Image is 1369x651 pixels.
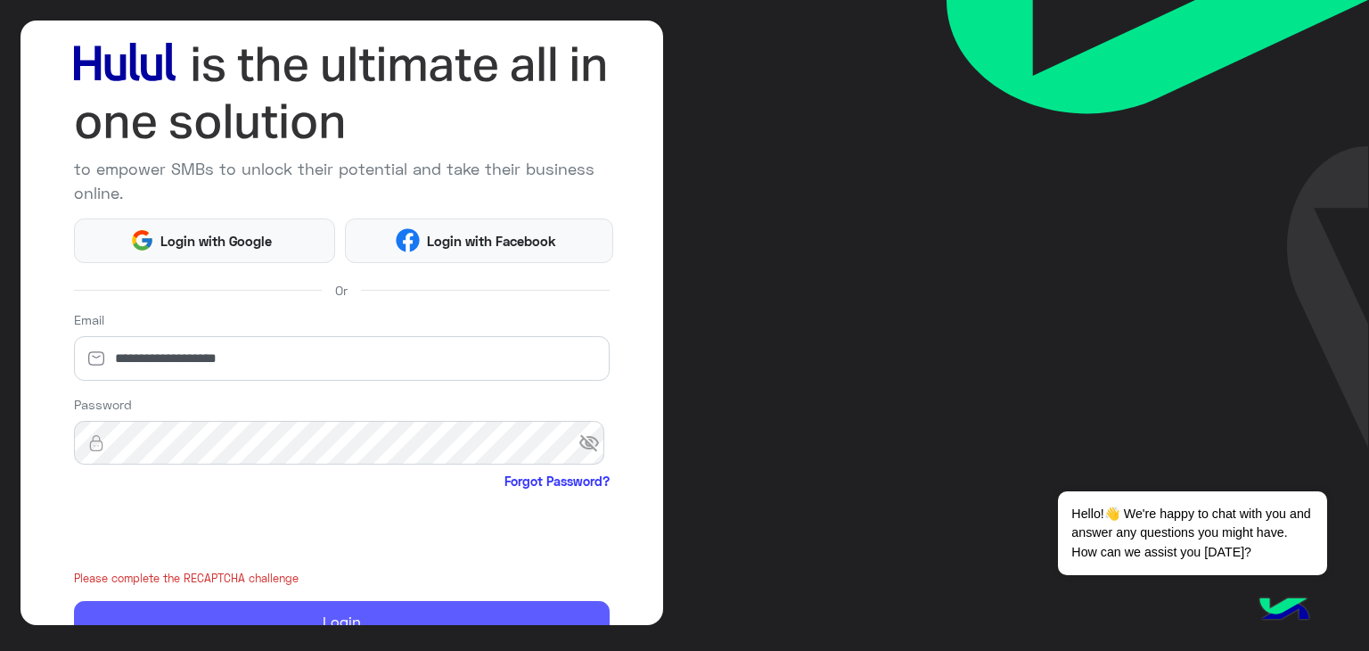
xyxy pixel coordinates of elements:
[504,472,610,490] a: Forgot Password?
[74,350,119,367] img: email
[74,310,104,329] label: Email
[335,281,348,300] span: Or
[74,395,132,414] label: Password
[420,231,562,251] span: Login with Facebook
[578,427,611,459] span: visibility_off
[74,601,611,644] button: Login
[154,231,279,251] span: Login with Google
[74,157,611,205] p: to empower SMBs to unlock their potential and take their business online.
[74,36,611,151] img: hululLoginTitle_EN.svg
[345,218,613,263] button: Login with Facebook
[1253,580,1316,642] img: hulul-logo.png
[74,218,335,263] button: Login with Google
[74,571,611,588] small: Please complete the RECAPTCHA challenge
[74,434,119,452] img: lock
[74,494,345,564] iframe: reCAPTCHA
[396,228,420,252] img: Facebook
[1058,491,1326,575] span: Hello!👋 We're happy to chat with you and answer any questions you might have. How can we assist y...
[130,228,154,252] img: Google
